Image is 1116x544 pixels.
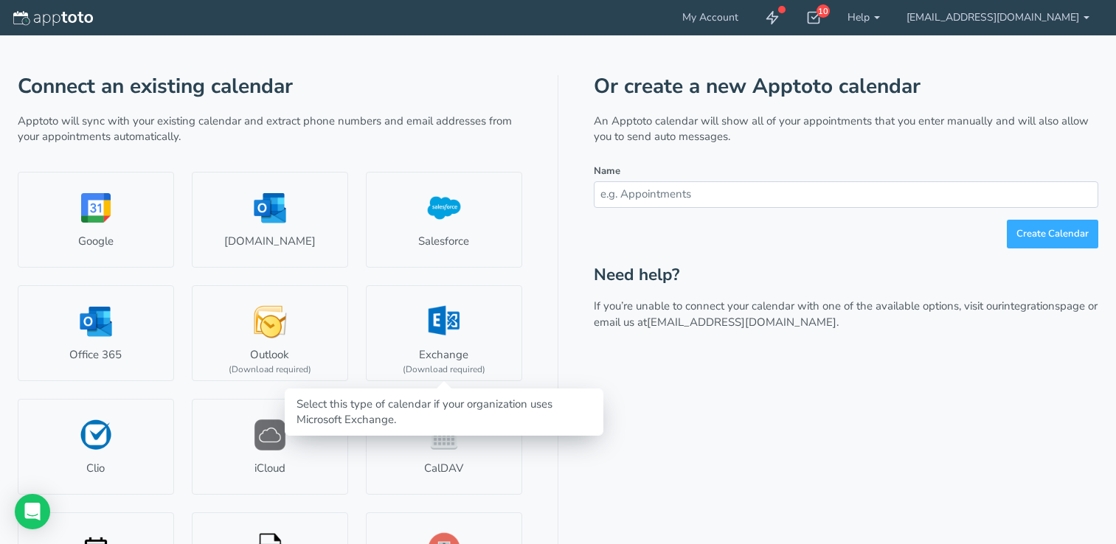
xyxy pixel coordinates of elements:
p: If you’re unable to connect your calendar with one of the available options, visit our page or em... [594,299,1098,330]
a: CalDAV [366,399,522,495]
div: Open Intercom Messenger [15,494,50,529]
a: Exchange [366,285,522,381]
div: 10 [817,4,830,18]
div: Select this type of calendar if your organization uses Microsoft Exchange. [297,397,592,428]
a: integrations [1002,299,1060,313]
a: Office 365 [18,285,174,381]
label: Name [594,164,620,178]
a: iCloud [192,399,348,495]
div: (Download required) [229,363,311,376]
input: e.g. Appointments [594,181,1098,207]
p: Apptoto will sync with your existing calendar and extract phone numbers and email addresses from ... [18,114,522,145]
h1: Connect an existing calendar [18,75,522,98]
a: Google [18,172,174,268]
a: [DOMAIN_NAME] [192,172,348,268]
a: Clio [18,399,174,495]
p: An Apptoto calendar will show all of your appointments that you enter manually and will also allo... [594,114,1098,145]
button: Create Calendar [1007,220,1098,248]
a: [EMAIL_ADDRESS][DOMAIN_NAME]. [647,315,839,329]
a: Salesforce [366,172,522,268]
img: logo-apptoto--white.svg [13,11,93,26]
a: Outlook [192,285,348,381]
h1: Or create a new Apptoto calendar [594,75,1098,98]
h2: Need help? [594,266,1098,285]
div: (Download required) [403,363,485,376]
